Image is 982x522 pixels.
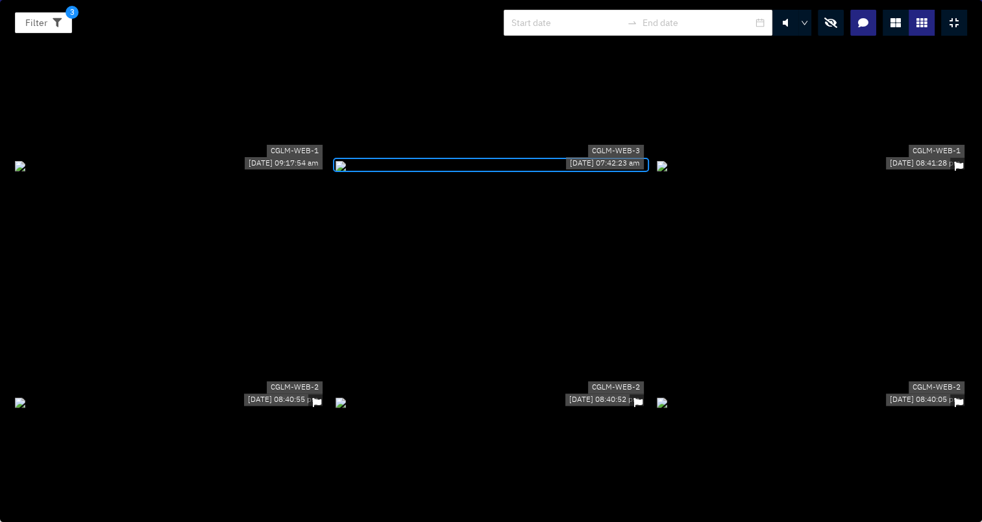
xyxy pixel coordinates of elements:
[245,157,323,169] div: [DATE] 09:17:54 am
[909,145,964,157] div: CGLM-WEB-1
[244,394,323,406] div: [DATE] 08:40:55 pm
[886,394,964,406] div: [DATE] 08:40:05 pm
[66,6,79,19] span: 3
[627,18,637,28] span: swap-right
[565,394,644,406] div: [DATE] 08:40:52 pm
[909,382,964,394] div: CGLM-WEB-2
[886,157,964,169] div: [DATE] 08:41:28 pm
[15,12,72,33] button: Filter
[566,157,644,169] div: [DATE] 07:42:23 am
[588,382,644,394] div: CGLM-WEB-2
[627,18,637,28] span: to
[588,145,644,157] div: CGLM-WEB-3
[267,382,323,394] div: CGLM-WEB-2
[643,16,753,30] input: End date
[801,19,809,27] span: down
[511,16,622,30] input: Start date
[25,16,47,30] span: Filter
[267,145,323,157] div: CGLM-WEB-1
